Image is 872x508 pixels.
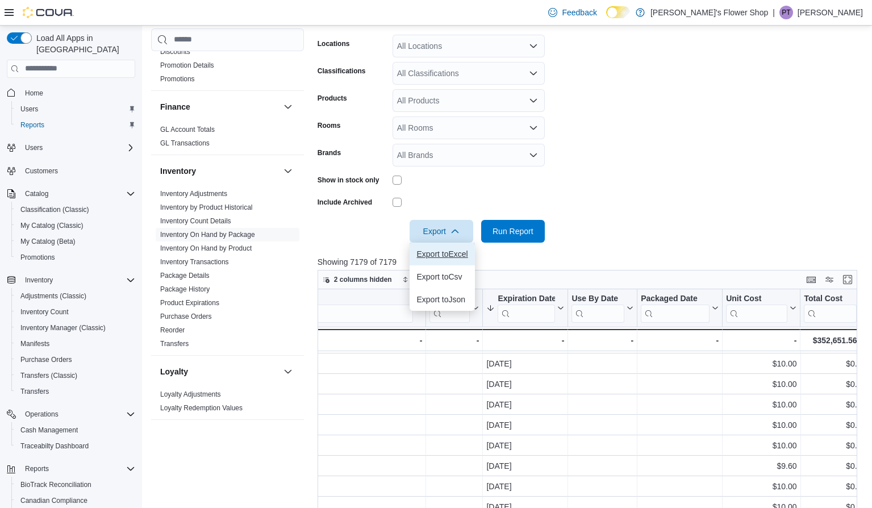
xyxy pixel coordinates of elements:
button: Run Report [481,220,545,243]
span: Inventory Count [16,305,135,319]
div: Packaged Date [641,293,710,322]
div: $0.00 [804,377,866,391]
span: BioTrack Reconciliation [16,478,135,492]
span: Classification (Classic) [20,205,89,214]
div: - [486,334,564,347]
button: Operations [2,406,140,422]
a: My Catalog (Beta) [16,235,80,248]
label: Brands [318,148,341,157]
span: My Catalog (Classic) [16,219,135,232]
span: GL Account Totals [160,125,215,134]
a: BioTrack Reconciliation [16,478,96,492]
span: My Catalog (Classic) [20,221,84,230]
div: Use By Date [571,293,624,322]
button: Enter fullscreen [841,273,854,286]
div: Total Cost [804,293,857,304]
span: My Catalog (Beta) [16,235,135,248]
button: Open list of options [529,41,538,51]
button: My Catalog (Beta) [11,234,140,249]
span: Reports [16,118,135,132]
a: GL Transactions [160,139,210,147]
p: [PERSON_NAME]'s Flower Shop [650,6,768,19]
a: Product Expirations [160,299,219,307]
button: Users [2,140,140,156]
a: Inventory On Hand by Package [160,231,255,239]
span: Inventory Count Details [160,216,231,226]
button: Manifests [11,336,140,352]
span: Load All Apps in [GEOGRAPHIC_DATA] [32,32,135,55]
span: Export to Json [416,295,468,304]
a: Adjustments (Classic) [16,289,91,303]
span: Customers [20,164,135,178]
a: Transfers (Classic) [16,369,82,382]
a: Purchase Orders [160,313,212,320]
div: [DATE] [486,439,564,452]
span: Package History [160,285,210,294]
a: Package History [160,285,210,293]
button: Users [11,101,140,117]
span: Canadian Compliance [16,494,135,507]
button: Inventory [2,272,140,288]
span: Inventory by Product Historical [160,203,253,212]
a: Reorder [160,326,185,334]
div: Total Cost [804,293,857,322]
div: BatchId [429,293,470,322]
button: Purchase Orders [11,352,140,368]
div: $0.00 [804,418,866,432]
span: Transfers [16,385,135,398]
span: Reorder [160,326,185,335]
h3: Inventory [160,165,196,177]
button: Display options [823,273,836,286]
a: Inventory Transactions [160,258,229,266]
div: [DATE] [486,398,564,411]
span: Manifests [20,339,49,348]
div: [DATE] [486,418,564,432]
button: Adjustments (Classic) [11,288,140,304]
span: Run Report [493,226,533,237]
div: $10.00 [726,377,796,391]
button: Reports [2,461,140,477]
a: Inventory Count [16,305,73,319]
a: Promotions [160,75,195,83]
button: Operations [20,407,63,421]
span: Users [20,141,135,155]
label: Rooms [318,121,341,130]
a: Loyalty Redemption Values [160,404,243,412]
div: $10.00 [726,439,796,452]
a: Transfers [160,340,189,348]
label: Products [318,94,347,103]
button: Reports [11,117,140,133]
span: Inventory [25,276,53,285]
span: Transfers [160,339,189,348]
button: Open list of options [529,96,538,105]
span: Home [25,89,43,98]
div: [DATE] [486,459,564,473]
div: $10.00 [726,398,796,411]
span: Users [25,143,43,152]
button: Inventory Count [11,304,140,320]
div: $9.60 [726,459,796,473]
span: My Catalog (Beta) [20,237,76,246]
button: Open list of options [529,69,538,78]
span: Promotions [16,251,135,264]
button: Catalog [20,187,53,201]
span: Home [20,86,135,100]
span: Purchase Orders [16,353,135,367]
button: OCM [160,430,279,442]
p: [PERSON_NAME] [798,6,863,19]
span: Package Details [160,271,210,280]
a: Purchase Orders [16,353,77,367]
div: $0.00 [804,398,866,411]
a: Home [20,86,48,100]
span: Adjustments (Classic) [20,292,86,301]
div: Unit Cost [726,293,787,322]
span: Transfers (Classic) [16,369,135,382]
div: $10.00 [726,418,796,432]
button: Export toJson [410,288,474,311]
button: Classification (Classic) [11,202,140,218]
button: Export toCsv [410,265,474,288]
button: Expiration Date [486,293,564,322]
a: Promotions [16,251,60,264]
span: Inventory On Hand by Package [160,230,255,239]
button: Loyalty [281,365,295,378]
